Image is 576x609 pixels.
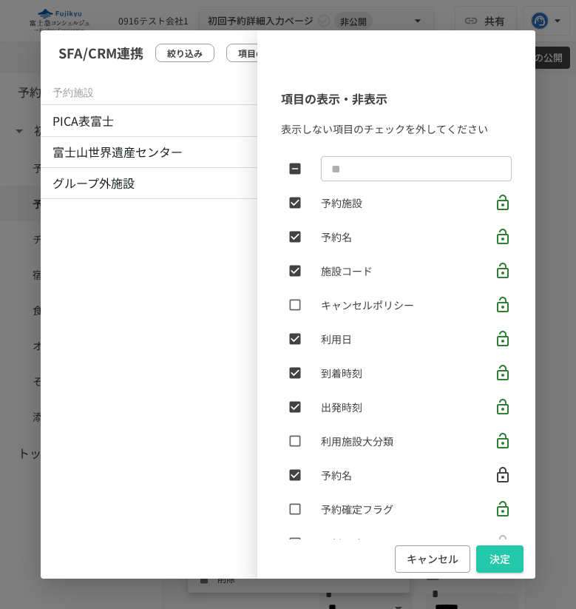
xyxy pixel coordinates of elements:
[321,399,362,415] p: 出発時刻
[321,195,362,211] p: 予約施設
[321,467,352,483] p: 予約名
[321,297,414,313] p: キャンセルポリシー
[321,501,393,517] p: 予約確定フラグ
[321,433,393,449] p: 利用施設大分類
[281,90,512,109] p: 項目の表示・非表示
[321,331,352,347] p: 利用日
[321,535,362,551] p: 更新日時
[321,365,362,381] p: 到着時刻
[321,229,352,245] p: 予約名
[321,263,373,279] p: 施設コード
[281,121,512,137] p: 表示しない項目のチェックを外してください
